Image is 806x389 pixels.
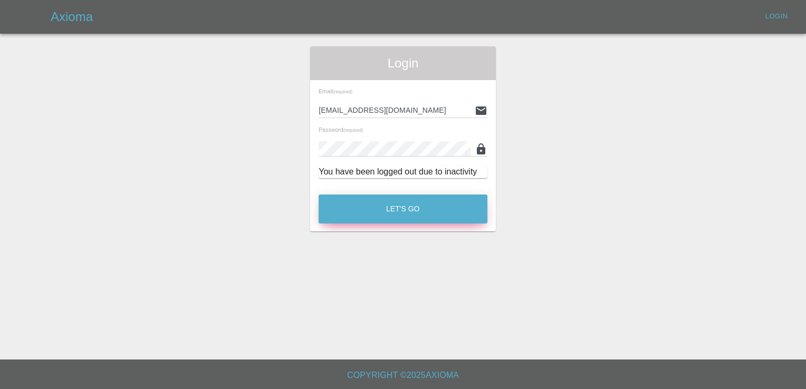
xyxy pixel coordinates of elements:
[319,55,487,72] span: Login
[51,8,93,25] h5: Axioma
[760,8,793,25] a: Login
[319,127,363,133] span: Password
[333,90,352,94] small: (required)
[343,128,363,133] small: (required)
[319,166,487,178] div: You have been logged out due to inactivity
[319,194,487,223] button: Let's Go
[319,88,352,94] span: Email
[8,368,798,383] h6: Copyright © 2025 Axioma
